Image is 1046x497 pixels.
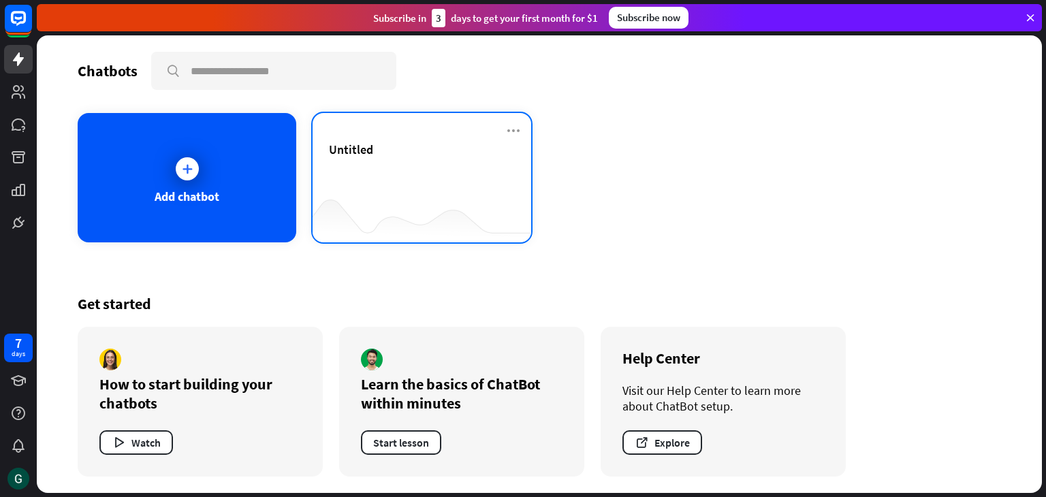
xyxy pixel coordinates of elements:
[4,334,33,362] a: 7 days
[99,430,173,455] button: Watch
[78,61,138,80] div: Chatbots
[622,430,702,455] button: Explore
[373,9,598,27] div: Subscribe in days to get your first month for $1
[99,374,301,413] div: How to start building your chatbots
[155,189,219,204] div: Add chatbot
[329,142,373,157] span: Untitled
[361,374,562,413] div: Learn the basics of ChatBot within minutes
[622,383,824,414] div: Visit our Help Center to learn more about ChatBot setup.
[11,5,52,46] button: Open LiveChat chat widget
[609,7,688,29] div: Subscribe now
[432,9,445,27] div: 3
[15,337,22,349] div: 7
[99,349,121,370] img: author
[622,349,824,368] div: Help Center
[12,349,25,359] div: days
[361,349,383,370] img: author
[78,294,1001,313] div: Get started
[361,430,441,455] button: Start lesson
